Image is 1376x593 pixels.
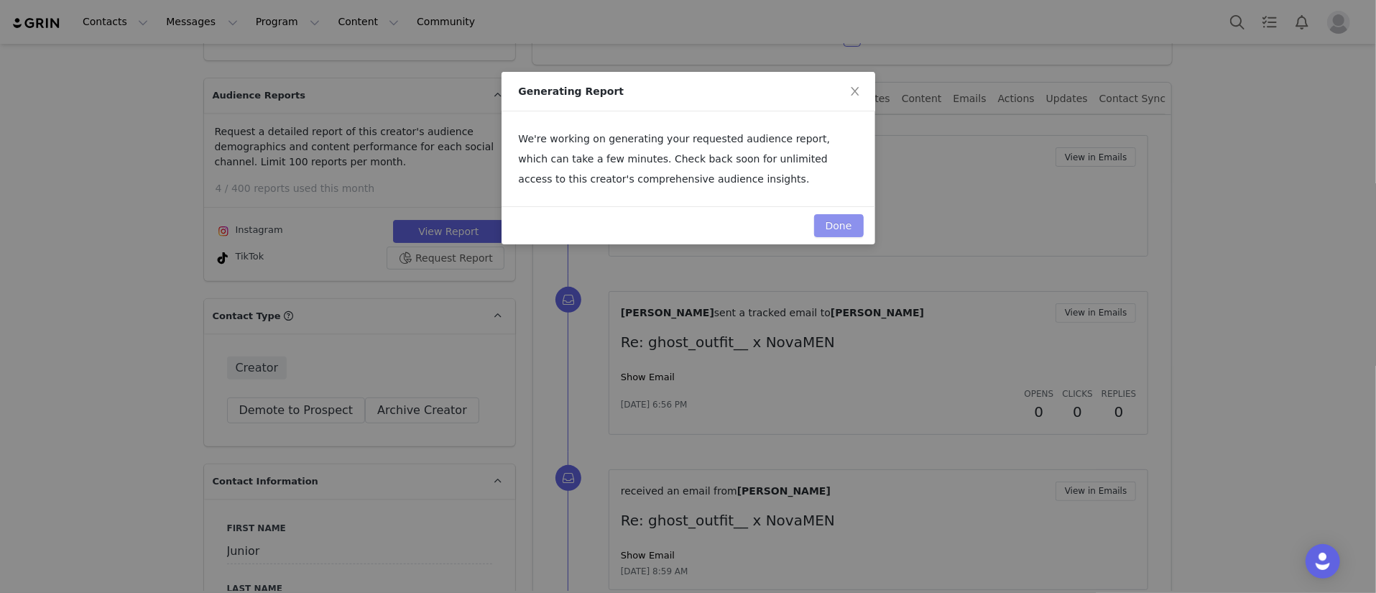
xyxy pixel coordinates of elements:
button: Done [814,214,864,237]
i: icon: close [849,86,861,97]
p: Generating Report [519,83,858,99]
button: Close [835,72,875,112]
p: We're working on generating your requested audience report, which can take a few minutes. Check b... [519,129,858,189]
div: Open Intercom Messenger [1306,544,1340,579]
